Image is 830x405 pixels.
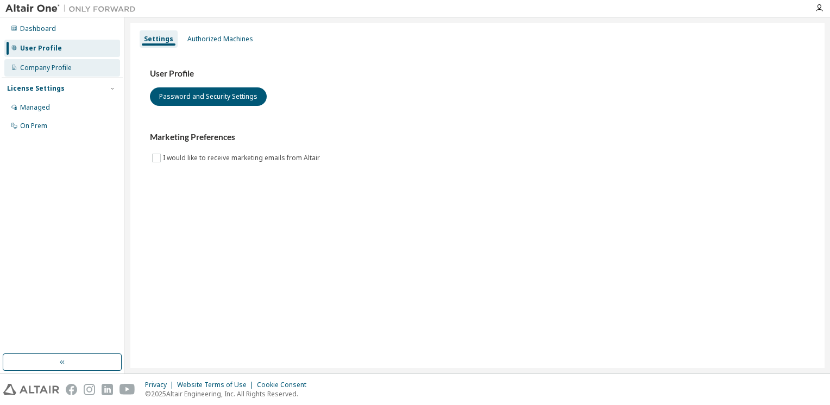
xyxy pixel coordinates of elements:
div: Managed [20,103,50,112]
p: © 2025 Altair Engineering, Inc. All Rights Reserved. [145,389,313,398]
div: User Profile [20,44,62,53]
div: Settings [144,35,173,43]
img: altair_logo.svg [3,384,59,395]
div: Cookie Consent [257,381,313,389]
h3: User Profile [150,68,805,79]
div: On Prem [20,122,47,130]
img: facebook.svg [66,384,77,395]
div: Authorized Machines [187,35,253,43]
img: linkedin.svg [102,384,113,395]
img: youtube.svg [120,384,135,395]
div: Dashboard [20,24,56,33]
div: Website Terms of Use [177,381,257,389]
img: Altair One [5,3,141,14]
div: Privacy [145,381,177,389]
div: Company Profile [20,64,72,72]
label: I would like to receive marketing emails from Altair [163,151,322,164]
button: Password and Security Settings [150,87,267,106]
img: instagram.svg [84,384,95,395]
h3: Marketing Preferences [150,132,805,143]
div: License Settings [7,84,65,93]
